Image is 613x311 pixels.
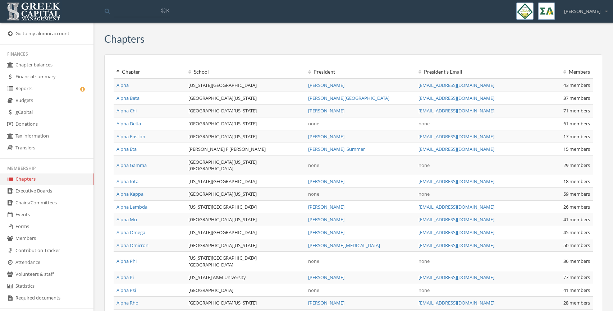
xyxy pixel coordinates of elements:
span: none [418,120,430,127]
a: [EMAIL_ADDRESS][DOMAIN_NAME] [418,178,494,185]
span: none [308,287,319,293]
td: [GEOGRAPHIC_DATA][US_STATE] [186,297,305,310]
span: 15 members [563,146,590,152]
a: [EMAIL_ADDRESS][DOMAIN_NAME] [418,242,494,249]
div: School [188,68,302,75]
span: none [418,191,430,197]
span: 41 members [563,287,590,293]
span: 43 members [563,82,590,88]
td: [US_STATE][GEOGRAPHIC_DATA] [186,226,305,239]
span: ⌘K [161,7,169,14]
div: President [308,68,413,75]
a: [PERSON_NAME] [308,178,344,185]
a: Alpha Iota [116,178,138,185]
a: Alpha Mu [116,216,137,223]
a: [PERSON_NAME][GEOGRAPHIC_DATA] [308,95,389,101]
td: [GEOGRAPHIC_DATA][US_STATE] [186,239,305,252]
a: [PERSON_NAME] [308,82,344,88]
td: [PERSON_NAME] F [PERSON_NAME] [186,143,305,156]
a: [EMAIL_ADDRESS][DOMAIN_NAME] [418,82,494,88]
h3: Chapters [104,33,145,45]
a: Alpha Rho [116,300,138,306]
td: [US_STATE][GEOGRAPHIC_DATA] [186,200,305,213]
a: Alpha [116,82,129,88]
td: [GEOGRAPHIC_DATA][US_STATE] [186,105,305,117]
span: none [418,287,430,293]
a: [EMAIL_ADDRESS][DOMAIN_NAME] [418,300,494,306]
div: [PERSON_NAME] [559,3,608,15]
td: [US_STATE][GEOGRAPHIC_DATA] [186,175,305,188]
td: [GEOGRAPHIC_DATA][US_STATE] [186,130,305,143]
a: [PERSON_NAME] [308,107,344,114]
span: 61 members [563,120,590,127]
a: Alpha Beta [116,95,139,101]
a: Alpha Gamma [116,162,147,168]
span: none [308,191,319,197]
a: Alpha Delta [116,120,141,127]
span: none [418,258,430,264]
td: [US_STATE] A&M University [186,271,305,284]
a: [EMAIL_ADDRESS][DOMAIN_NAME] [418,229,494,236]
span: 59 members [563,191,590,197]
td: [GEOGRAPHIC_DATA][US_STATE] [GEOGRAPHIC_DATA] [186,155,305,175]
span: none [308,258,319,264]
span: 41 members [563,216,590,223]
span: 17 members [563,133,590,140]
a: Alpha Lambda [116,204,147,210]
span: 77 members [563,274,590,280]
span: 45 members [563,229,590,236]
span: none [418,162,430,168]
a: Alpha Phi [116,258,137,264]
span: 37 members [563,95,590,101]
a: [EMAIL_ADDRESS][DOMAIN_NAME] [418,107,494,114]
span: 36 members [563,258,590,264]
a: Alpha Pi [116,274,134,280]
a: Alpha Omega [116,229,145,236]
td: [US_STATE][GEOGRAPHIC_DATA] [GEOGRAPHIC_DATA] [186,252,305,271]
td: [US_STATE][GEOGRAPHIC_DATA] [186,79,305,92]
td: [GEOGRAPHIC_DATA][US_STATE] [186,213,305,226]
a: [PERSON_NAME] [308,274,344,280]
a: [PERSON_NAME][MEDICAL_DATA] [308,242,380,249]
a: [PERSON_NAME] [308,204,344,210]
a: [PERSON_NAME] [308,216,344,223]
div: Members [529,68,590,75]
a: [EMAIL_ADDRESS][DOMAIN_NAME] [418,95,494,101]
div: President 's Email [418,68,523,75]
span: none [308,162,319,168]
a: [EMAIL_ADDRESS][DOMAIN_NAME] [418,216,494,223]
span: 29 members [563,162,590,168]
span: 26 members [563,204,590,210]
a: Alpha Omicron [116,242,148,249]
a: [EMAIL_ADDRESS][DOMAIN_NAME] [418,274,494,280]
a: [EMAIL_ADDRESS][DOMAIN_NAME] [418,133,494,140]
a: Alpha Chi [116,107,137,114]
span: 18 members [563,178,590,185]
td: [GEOGRAPHIC_DATA][US_STATE] [186,188,305,201]
a: [EMAIL_ADDRESS][DOMAIN_NAME] [418,146,494,152]
a: Alpha Epsilon [116,133,145,140]
td: [GEOGRAPHIC_DATA][US_STATE] [186,92,305,105]
span: 28 members [563,300,590,306]
td: [GEOGRAPHIC_DATA][US_STATE] [186,117,305,130]
a: [PERSON_NAME] [308,300,344,306]
a: Alpha Kappa [116,191,143,197]
span: none [308,120,319,127]
a: [EMAIL_ADDRESS][DOMAIN_NAME] [418,204,494,210]
span: [PERSON_NAME] [564,8,600,15]
td: [GEOGRAPHIC_DATA] [186,284,305,297]
a: Alpha Eta [116,146,137,152]
a: [PERSON_NAME], Summer [308,146,365,152]
a: [PERSON_NAME] [308,229,344,236]
div: Chapter [116,68,183,75]
span: 71 members [563,107,590,114]
a: Alpha Psi [116,287,136,293]
a: [PERSON_NAME] [308,133,344,140]
span: 50 members [563,242,590,249]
